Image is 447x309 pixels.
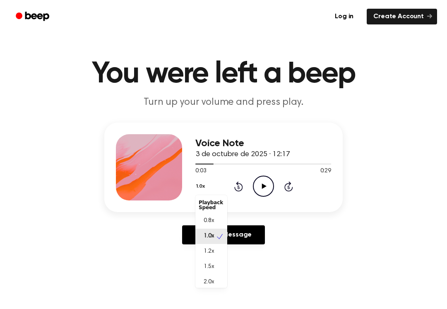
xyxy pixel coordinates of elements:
[204,263,214,271] span: 1.5x
[204,278,214,287] span: 2.0x
[195,197,227,213] div: Playback Speed
[204,217,214,225] span: 0.8x
[204,232,214,241] span: 1.0x
[195,179,208,193] button: 1.0x
[195,195,227,288] div: 1.0x
[204,247,214,256] span: 1.2x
